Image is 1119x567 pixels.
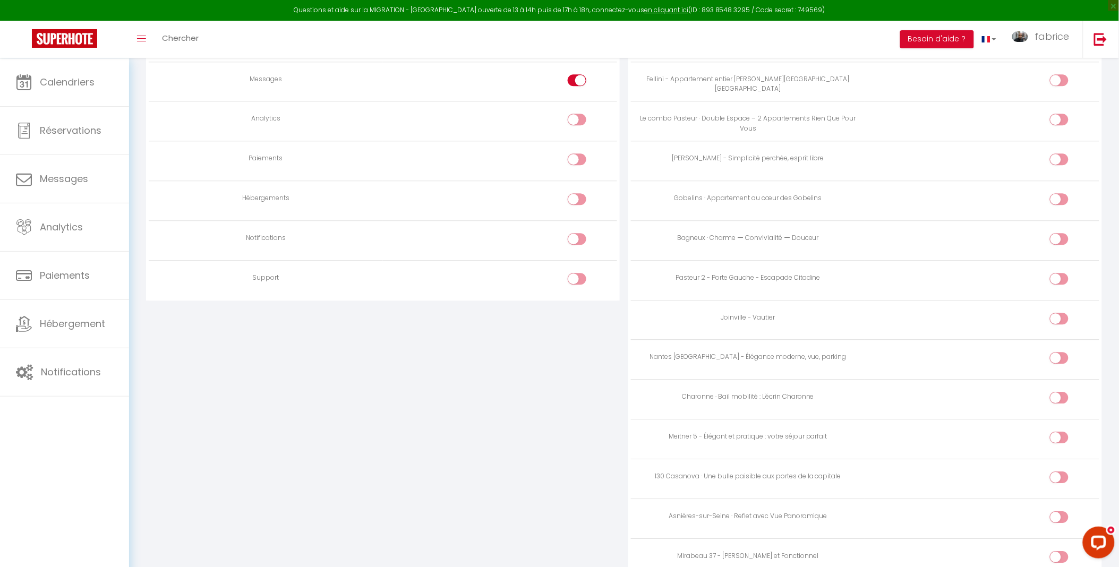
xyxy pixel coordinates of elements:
[635,352,861,362] div: Nantes [GEOGRAPHIC_DATA] - Élégance moderne, vue, parking
[635,392,861,402] div: Charonne · Bail mobilité : L'écrin Charonne
[635,551,861,561] div: Mirabeau 37 - [PERSON_NAME] et Fonctionnel
[40,172,88,185] span: Messages
[635,471,861,482] div: 130 Casanova · Une bulle paisible aux portes de la capitale
[40,269,90,282] span: Paiements
[1012,31,1028,42] img: ...
[635,114,861,134] div: Le combo Pasteur · Double Espace – 2 Appartements Rien Que Pour Vous
[900,30,974,48] button: Besoin d'aide ?
[1094,32,1107,46] img: logout
[153,273,379,283] div: Support
[153,153,379,164] div: Paiements
[32,29,97,48] img: Super Booking
[40,220,83,234] span: Analytics
[635,74,861,94] div: Fellini - Appartement entier [PERSON_NAME][GEOGRAPHIC_DATA] [GEOGRAPHIC_DATA]
[153,114,379,124] div: Analytics
[635,233,861,243] div: Bagneux · Charme ー Convivialité ー Douceur
[635,313,861,323] div: Joinville - Vautier
[40,124,101,137] span: Réservations
[162,32,199,44] span: Chercher
[153,233,379,243] div: Notifications
[635,511,861,521] div: Asnières-sur-Seine · Reflet avec Vue Panoramique
[40,75,95,89] span: Calendriers
[41,365,101,379] span: Notifications
[635,153,861,164] div: [PERSON_NAME] - Simplicité perchée, esprit libre
[635,273,861,283] div: Pasteur 2 - Porte Gauche - Escapade Citadine
[635,432,861,442] div: Meitner 5 - Élégant et pratique : votre séjour parfait
[153,74,379,84] div: Messages
[635,193,861,203] div: Gobelins · Appartement au cœur des Gobelins
[40,317,105,330] span: Hébergement
[1004,21,1083,58] a: ... fabrice
[153,193,379,203] div: Hébergements
[1035,30,1070,43] span: fabrice
[644,5,688,14] a: en cliquant ici
[1074,522,1119,567] iframe: LiveChat chat widget
[154,21,207,58] a: Chercher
